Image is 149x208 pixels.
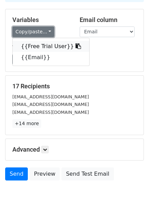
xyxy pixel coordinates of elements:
a: Send [5,167,28,180]
a: Preview [30,167,60,180]
h5: Advanced [12,146,137,153]
small: [EMAIL_ADDRESS][DOMAIN_NAME] [12,94,89,99]
small: [EMAIL_ADDRESS][DOMAIN_NAME] [12,102,89,107]
a: Send Test Email [61,167,114,180]
iframe: Chat Widget [115,175,149,208]
a: {{Email}} [13,52,89,63]
small: [EMAIL_ADDRESS][DOMAIN_NAME] [12,110,89,115]
h5: Variables [12,16,69,24]
a: {{Free Trial User}} [13,41,89,52]
a: Copy/paste... [12,26,54,37]
h5: 17 Recipients [12,83,137,90]
h5: Email column [80,16,137,24]
a: +14 more [12,119,41,128]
